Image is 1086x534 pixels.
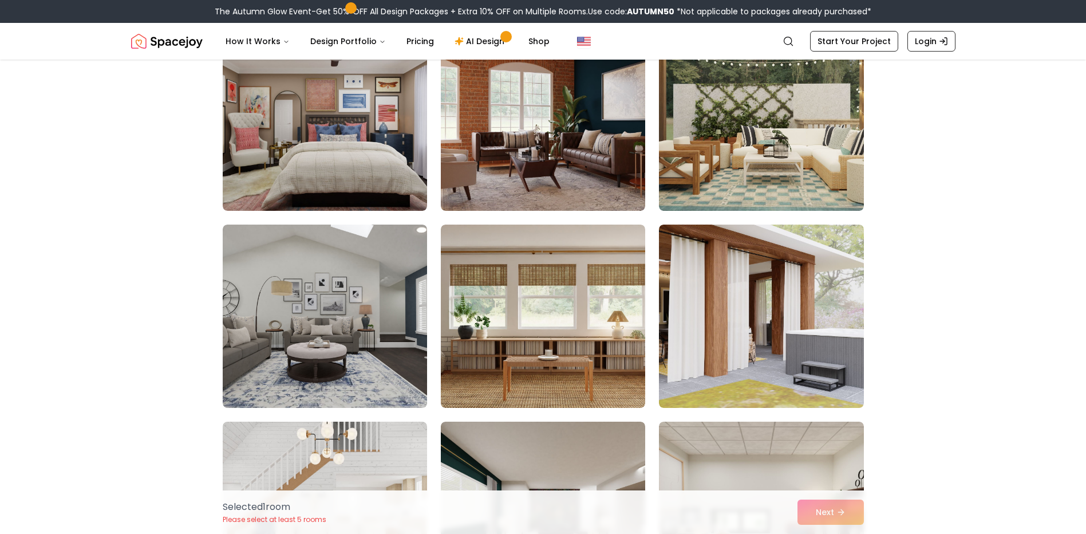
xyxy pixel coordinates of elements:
[659,28,863,211] img: Room room-15
[445,30,517,53] a: AI Design
[131,30,203,53] a: Spacejoy
[441,225,645,408] img: Room room-17
[659,225,863,408] img: Room room-18
[907,31,955,52] a: Login
[674,6,871,17] span: *Not applicable to packages already purchased*
[215,6,871,17] div: The Autumn Glow Event-Get 50% OFF All Design Packages + Extra 10% OFF on Multiple Rooms.
[131,30,203,53] img: Spacejoy Logo
[131,23,955,60] nav: Global
[397,30,443,53] a: Pricing
[627,6,674,17] b: AUTUMN50
[301,30,395,53] button: Design Portfolio
[223,515,326,524] p: Please select at least 5 rooms
[216,30,559,53] nav: Main
[216,30,299,53] button: How It Works
[223,500,326,514] p: Selected 1 room
[577,34,591,48] img: United States
[519,30,559,53] a: Shop
[441,28,645,211] img: Room room-14
[223,28,427,211] img: Room room-13
[588,6,674,17] span: Use code:
[223,225,427,408] img: Room room-16
[810,31,898,52] a: Start Your Project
